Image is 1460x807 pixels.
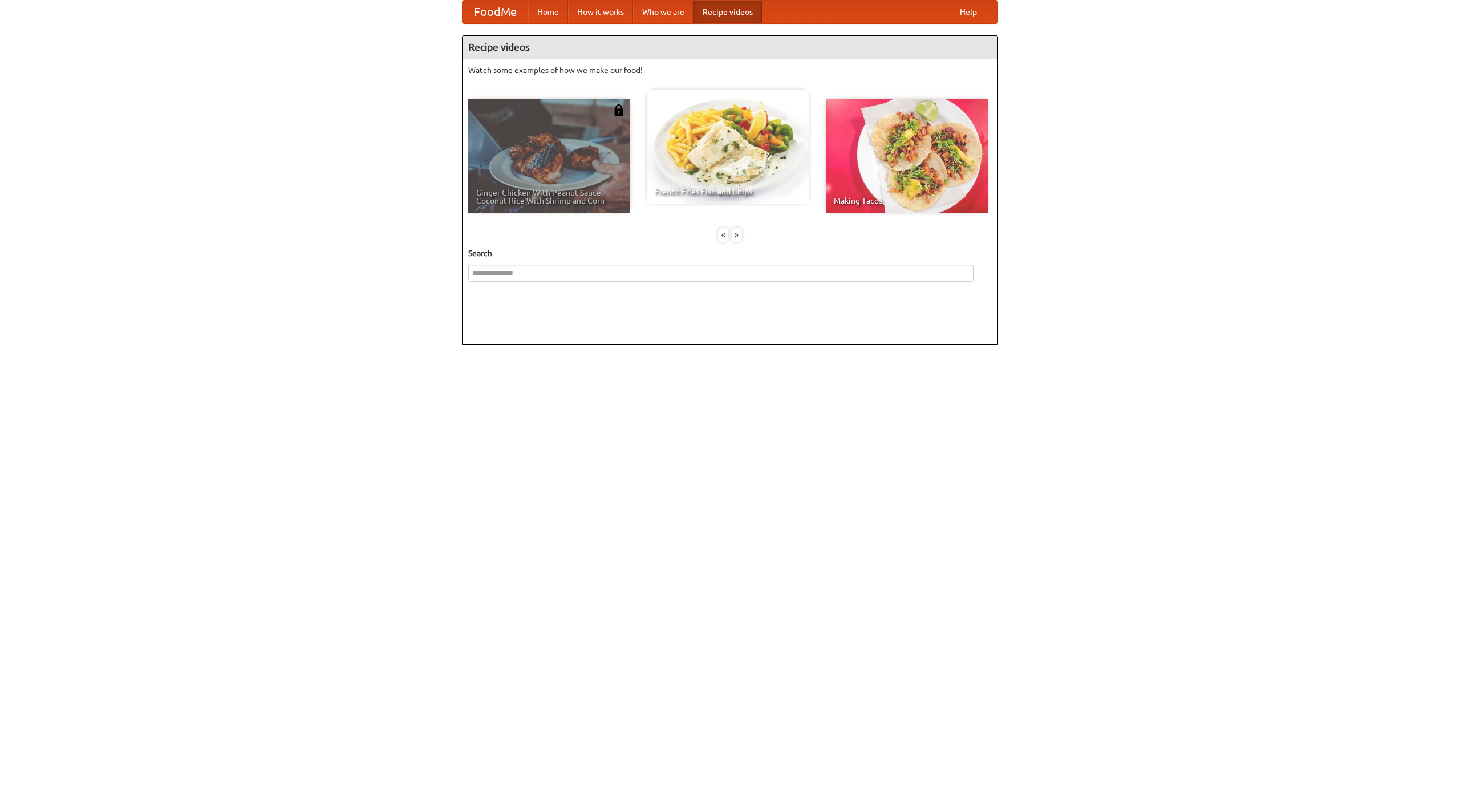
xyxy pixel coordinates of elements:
p: Watch some examples of how we make our food! [468,64,992,76]
div: » [732,228,742,242]
span: Making Tacos [834,197,980,205]
a: Home [528,1,568,23]
a: How it works [568,1,633,23]
img: 483408.png [613,104,624,116]
span: French Fries Fish and Chips [655,188,801,196]
div: « [718,228,728,242]
a: FoodMe [463,1,528,23]
h5: Search [468,248,992,259]
a: Recipe videos [693,1,762,23]
a: Making Tacos [826,99,988,213]
a: Help [951,1,986,23]
a: Who we are [633,1,693,23]
a: French Fries Fish and Chips [647,90,809,204]
h4: Recipe videos [463,36,997,59]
